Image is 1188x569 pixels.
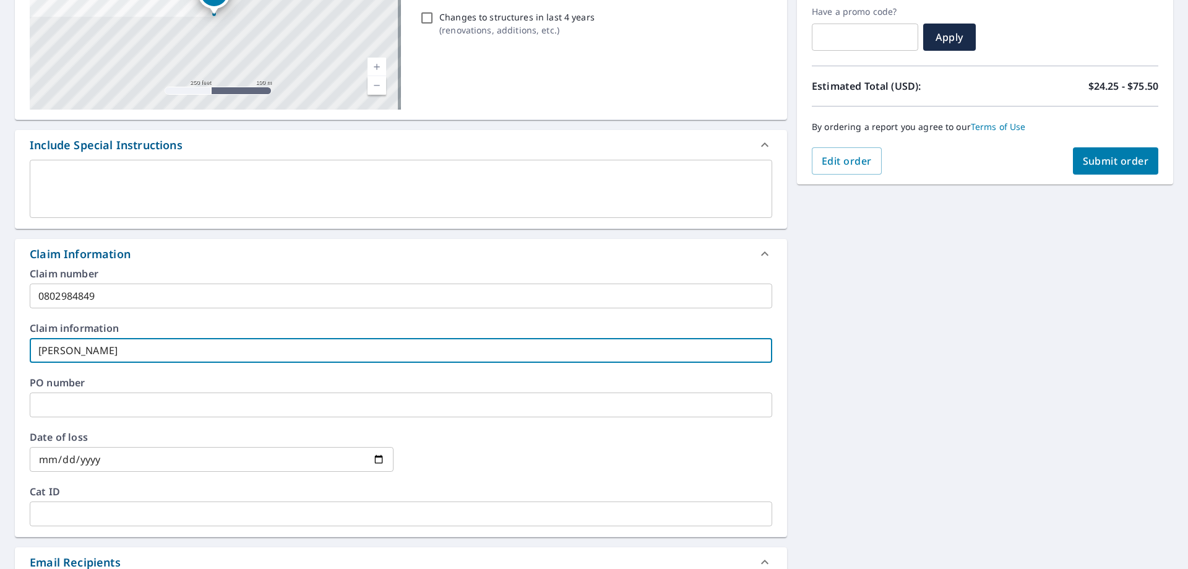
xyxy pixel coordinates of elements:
button: Edit order [812,147,882,175]
p: By ordering a report you agree to our [812,121,1158,132]
p: Estimated Total (USD): [812,79,985,93]
label: Date of loss [30,432,394,442]
button: Apply [923,24,976,51]
p: Changes to structures in last 4 years [439,11,595,24]
span: Apply [933,30,966,44]
a: Terms of Use [971,121,1026,132]
label: Have a promo code? [812,6,918,17]
div: Claim Information [15,239,787,269]
div: Include Special Instructions [30,137,183,154]
button: Submit order [1073,147,1159,175]
p: ( renovations, additions, etc. ) [439,24,595,37]
label: Cat ID [30,487,772,497]
span: Edit order [822,154,872,168]
p: $24.25 - $75.50 [1088,79,1158,93]
a: Current Level 17, Zoom Out [368,76,386,95]
a: Current Level 17, Zoom In [368,58,386,76]
label: Claim number [30,269,772,279]
label: PO number [30,378,772,388]
label: Claim information [30,323,772,333]
div: Include Special Instructions [15,130,787,160]
span: Submit order [1083,154,1149,168]
div: Claim Information [30,246,131,263]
